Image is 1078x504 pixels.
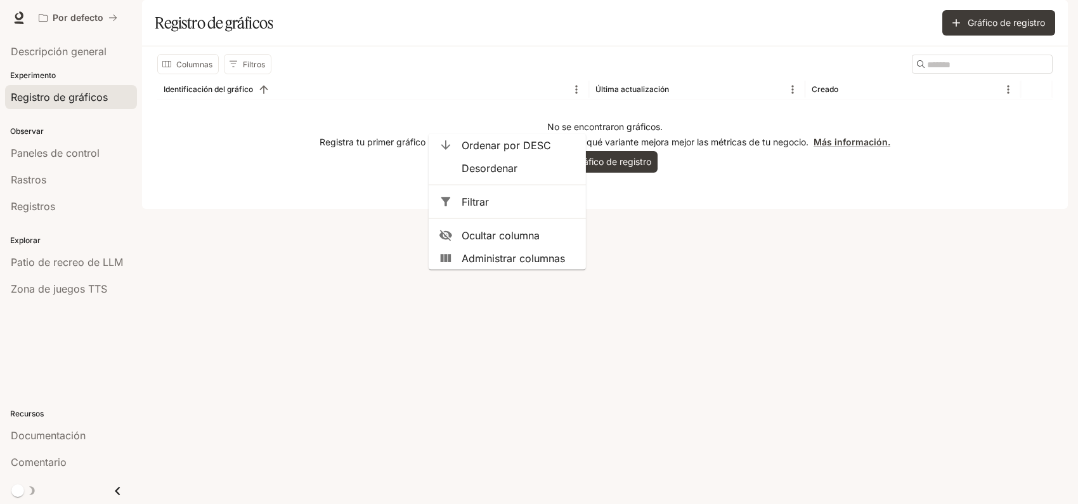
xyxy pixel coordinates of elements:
div: Buscar [912,55,1053,74]
font: Gráfico de registro [968,17,1045,28]
font: No se encontraron gráficos. [547,121,663,132]
font: Registro de gráficos [155,13,273,32]
button: Gráfico de registro [552,151,658,172]
font: Última actualización [595,84,669,94]
button: Gráfico de registro [942,10,1055,36]
font: Identificación del gráfico [164,84,253,94]
ul: Menú [429,134,586,270]
button: Mostrar filtros [224,54,271,74]
button: Menú [783,80,802,99]
font: Columnas [176,60,212,69]
font: Filtrar [462,196,489,208]
button: Todos los espacios de trabajo [33,5,123,30]
font: Administrar columnas [462,252,565,265]
font: Ordenar por DESC [462,139,551,152]
font: Ocultar columna [462,229,540,242]
button: Seleccionar columnas [157,54,219,74]
font: Desordenar [462,162,517,175]
font: Por defecto [53,12,103,23]
button: Clasificar [840,80,859,99]
button: Clasificar [254,80,273,99]
font: Creado [812,84,838,94]
button: Clasificar [670,80,689,99]
button: Menú [567,80,586,99]
button: Menú [999,80,1018,99]
font: Filtros [243,60,265,69]
a: Más información. [814,136,890,147]
font: Registra tu primer gráfico para realizar pruebas A/B y descubre qué variante mejora mejor las mét... [320,136,808,147]
font: Gráfico de registro [574,156,651,167]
